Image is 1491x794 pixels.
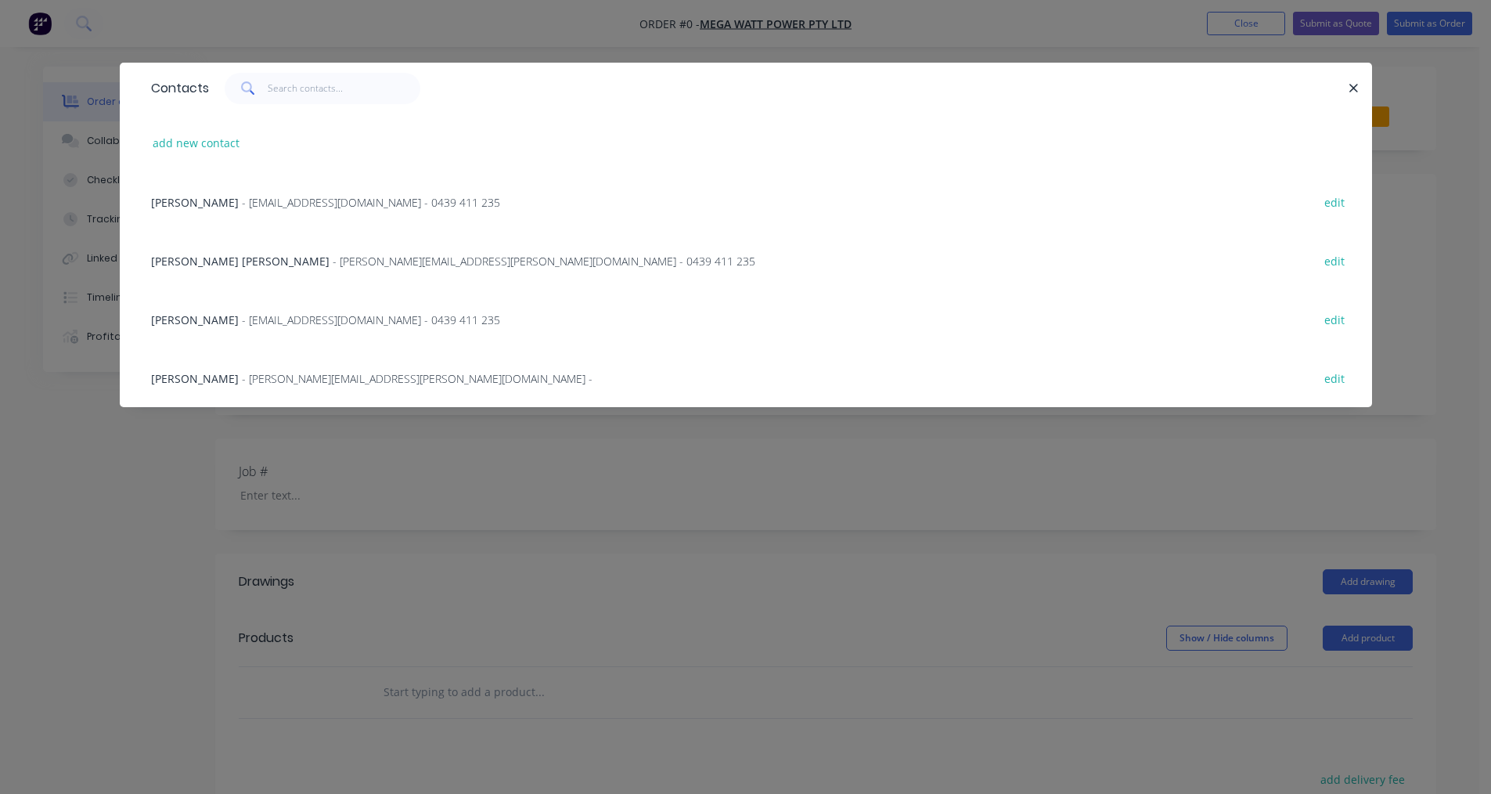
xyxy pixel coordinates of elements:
[143,63,209,114] div: Contacts
[242,312,500,327] span: - [EMAIL_ADDRESS][DOMAIN_NAME] - 0439 411 235
[1316,367,1353,388] button: edit
[333,254,755,269] span: - [PERSON_NAME][EMAIL_ADDRESS][PERSON_NAME][DOMAIN_NAME] - 0439 411 235
[151,371,239,386] span: [PERSON_NAME]
[145,132,248,153] button: add new contact
[242,371,592,386] span: - [PERSON_NAME][EMAIL_ADDRESS][PERSON_NAME][DOMAIN_NAME] -
[1316,191,1353,212] button: edit
[1316,309,1353,330] button: edit
[151,195,239,210] span: [PERSON_NAME]
[151,254,330,269] span: [PERSON_NAME] [PERSON_NAME]
[1316,250,1353,271] button: edit
[151,312,239,327] span: [PERSON_NAME]
[242,195,500,210] span: - [EMAIL_ADDRESS][DOMAIN_NAME] - 0439 411 235
[268,73,420,104] input: Search contacts...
